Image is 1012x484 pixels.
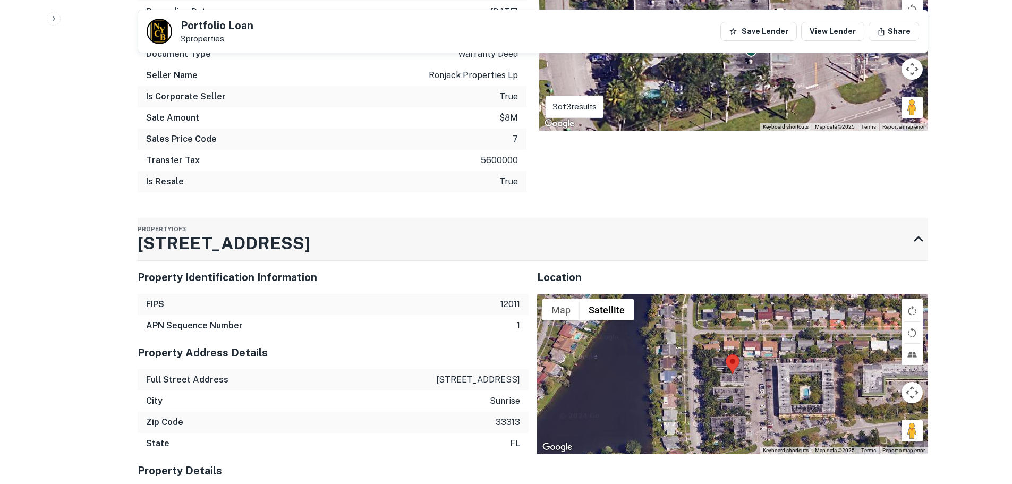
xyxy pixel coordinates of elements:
img: Google [540,440,575,454]
p: 12011 [500,298,520,311]
h5: Property Details [138,463,529,479]
h6: State [146,437,169,450]
h6: City [146,395,163,407]
a: Report a map error [882,447,925,453]
p: sunrise [490,395,520,407]
h6: Zip Code [146,416,183,429]
p: 7 [513,133,518,146]
button: Rotate map counterclockwise [902,322,923,343]
a: Report a map error [882,124,925,130]
p: 33313 [496,416,520,429]
span: Property 1 of 3 [138,226,186,232]
a: Open this area in Google Maps (opens a new window) [540,440,575,454]
h5: Location [537,269,928,285]
h6: Full Street Address [146,373,228,386]
h6: Is Corporate Seller [146,90,226,103]
h6: Recording Date [146,5,211,18]
h5: Portfolio Loan [181,20,253,31]
h6: FIPS [146,298,164,311]
button: Share [869,22,919,41]
p: fl [510,437,520,450]
p: 3 properties [181,34,253,44]
iframe: Chat Widget [959,399,1012,450]
p: 1 [517,319,520,332]
a: Open this area in Google Maps (opens a new window) [542,117,577,131]
button: Save Lender [720,22,797,41]
h5: Property Identification Information [138,269,529,285]
h6: Seller Name [146,69,198,82]
button: Tilt map [902,344,923,365]
p: warranty deed [458,48,518,61]
a: Terms (opens in new tab) [861,124,876,130]
button: Map camera controls [902,58,923,80]
button: Rotate map clockwise [902,300,923,321]
button: Toggle fullscreen view [902,299,923,320]
a: View Lender [801,22,864,41]
a: Terms (opens in new tab) [861,447,876,453]
h6: Sales Price Code [146,133,217,146]
button: Keyboard shortcuts [763,447,809,454]
span: Map data ©2025 [815,447,855,453]
button: Drag Pegman onto the map to open Street View [902,97,923,118]
h6: Is Resale [146,175,184,188]
p: [DATE] [490,5,518,18]
button: Show satellite imagery [580,299,634,320]
button: Drag Pegman onto the map to open Street View [902,420,923,441]
h6: Transfer Tax [146,154,200,167]
h3: [STREET_ADDRESS] [138,231,310,256]
button: Map camera controls [902,382,923,403]
div: Property1of3[STREET_ADDRESS] [138,218,928,260]
p: 3 of 3 results [552,100,597,113]
p: ronjack properties lp [429,69,518,82]
h6: APN Sequence Number [146,319,243,332]
h6: Sale Amount [146,112,199,124]
p: true [499,175,518,188]
button: Show street map [542,299,580,320]
h5: Property Address Details [138,345,529,361]
p: true [499,90,518,103]
p: $8m [499,112,518,124]
h6: Document Type [146,48,211,61]
button: Keyboard shortcuts [763,123,809,131]
span: Map data ©2025 [815,124,855,130]
p: 5600000 [481,154,518,167]
p: [STREET_ADDRESS] [436,373,520,386]
img: Google [542,117,577,131]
